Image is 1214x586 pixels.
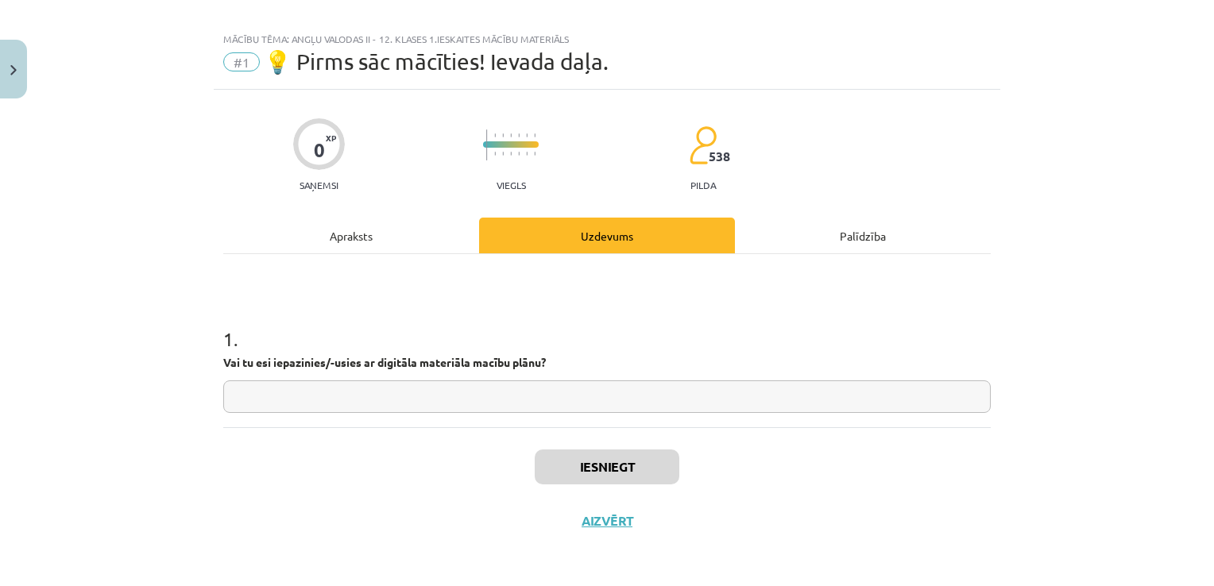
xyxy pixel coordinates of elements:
[510,133,512,137] img: icon-short-line-57e1e144782c952c97e751825c79c345078a6d821885a25fce030b3d8c18986b.svg
[526,133,528,137] img: icon-short-line-57e1e144782c952c97e751825c79c345078a6d821885a25fce030b3d8c18986b.svg
[735,218,991,253] div: Palīdzība
[223,355,546,369] strong: Vai tu esi iepazinies/-usies ar digitāla materiāla macību plānu?
[526,152,528,156] img: icon-short-line-57e1e144782c952c97e751825c79c345078a6d821885a25fce030b3d8c18986b.svg
[518,152,520,156] img: icon-short-line-57e1e144782c952c97e751825c79c345078a6d821885a25fce030b3d8c18986b.svg
[223,52,260,71] span: #1
[502,133,504,137] img: icon-short-line-57e1e144782c952c97e751825c79c345078a6d821885a25fce030b3d8c18986b.svg
[577,513,637,529] button: Aizvērt
[709,149,730,164] span: 538
[689,125,717,165] img: students-c634bb4e5e11cddfef0936a35e636f08e4e9abd3cc4e673bd6f9a4125e45ecb1.svg
[535,449,679,484] button: Iesniegt
[223,218,479,253] div: Apraksts
[534,133,535,137] img: icon-short-line-57e1e144782c952c97e751825c79c345078a6d821885a25fce030b3d8c18986b.svg
[486,129,488,160] img: icon-long-line-d9ea69661e0d244f92f715978eff75569469978d946b2353a9bb055b3ed8787d.svg
[510,152,512,156] img: icon-short-line-57e1e144782c952c97e751825c79c345078a6d821885a25fce030b3d8c18986b.svg
[494,152,496,156] img: icon-short-line-57e1e144782c952c97e751825c79c345078a6d821885a25fce030b3d8c18986b.svg
[314,139,325,161] div: 0
[223,33,991,44] div: Mācību tēma: Angļu valodas ii - 12. klases 1.ieskaites mācību materiāls
[264,48,609,75] span: 💡 Pirms sāc mācīties! Ievada daļa.
[223,300,991,349] h1: 1 .
[534,152,535,156] img: icon-short-line-57e1e144782c952c97e751825c79c345078a6d821885a25fce030b3d8c18986b.svg
[293,179,345,191] p: Saņemsi
[494,133,496,137] img: icon-short-line-57e1e144782c952c97e751825c79c345078a6d821885a25fce030b3d8c18986b.svg
[479,218,735,253] div: Uzdevums
[10,65,17,75] img: icon-close-lesson-0947bae3869378f0d4975bcd49f059093ad1ed9edebbc8119c70593378902aed.svg
[326,133,336,142] span: XP
[497,179,526,191] p: Viegls
[502,152,504,156] img: icon-short-line-57e1e144782c952c97e751825c79c345078a6d821885a25fce030b3d8c18986b.svg
[690,179,716,191] p: pilda
[518,133,520,137] img: icon-short-line-57e1e144782c952c97e751825c79c345078a6d821885a25fce030b3d8c18986b.svg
